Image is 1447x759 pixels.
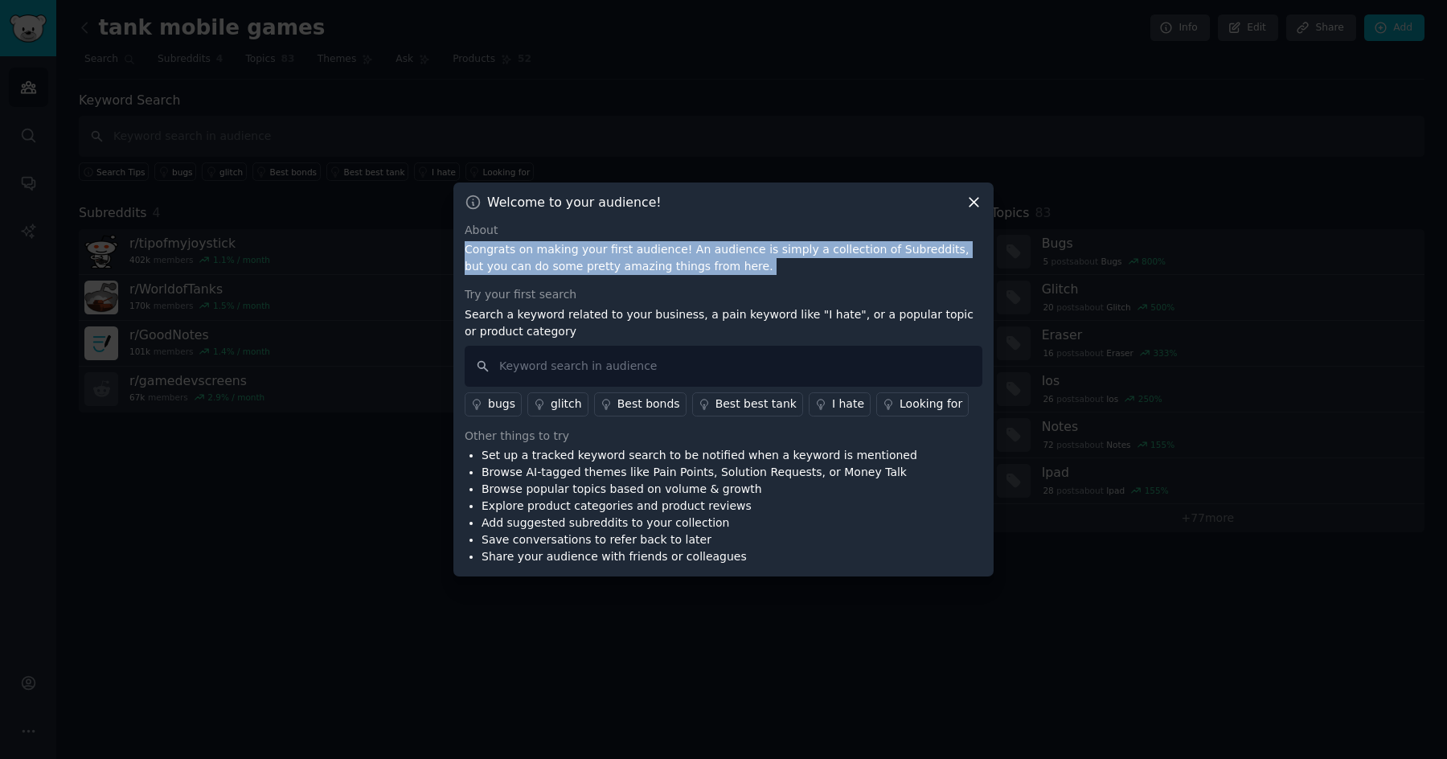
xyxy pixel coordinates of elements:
[482,464,917,481] li: Browse AI-tagged themes like Pain Points, Solution Requests, or Money Talk
[488,396,515,412] div: bugs
[617,396,680,412] div: Best bonds
[832,396,864,412] div: I hate
[465,241,982,275] p: Congrats on making your first audience! An audience is simply a collection of Subreddits, but you...
[465,286,982,303] div: Try your first search
[465,306,982,340] p: Search a keyword related to your business, a pain keyword like "I hate", or a popular topic or pr...
[482,498,917,515] li: Explore product categories and product reviews
[465,428,982,445] div: Other things to try
[482,548,917,565] li: Share your audience with friends or colleagues
[594,392,687,416] a: Best bonds
[715,396,797,412] div: Best best tank
[487,194,662,211] h3: Welcome to your audience!
[809,392,871,416] a: I hate
[876,392,969,416] a: Looking for
[527,392,588,416] a: glitch
[692,392,803,416] a: Best best tank
[482,447,917,464] li: Set up a tracked keyword search to be notified when a keyword is mentioned
[482,515,917,531] li: Add suggested subreddits to your collection
[465,222,982,239] div: About
[900,396,962,412] div: Looking for
[482,481,917,498] li: Browse popular topics based on volume & growth
[465,346,982,387] input: Keyword search in audience
[465,392,522,416] a: bugs
[482,531,917,548] li: Save conversations to refer back to later
[551,396,582,412] div: glitch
